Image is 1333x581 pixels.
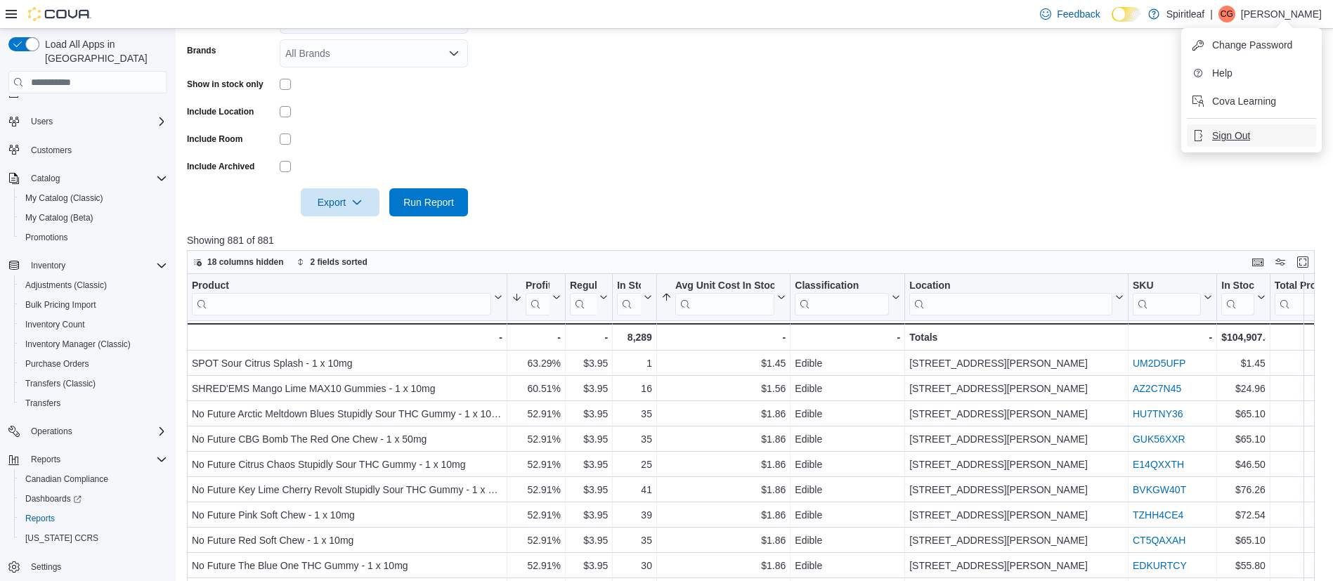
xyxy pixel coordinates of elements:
div: 52.91% [512,507,561,524]
button: Product [192,280,502,315]
div: [STREET_ADDRESS][PERSON_NAME] [909,507,1124,524]
button: Export [301,188,379,216]
button: Change Password [1187,34,1316,56]
span: Catalog [25,170,167,187]
button: Reports [3,450,173,469]
button: Keyboard shortcuts [1249,254,1266,270]
span: My Catalog (Beta) [25,212,93,223]
span: Inventory Count [25,319,85,330]
a: CT5QAXAH [1133,535,1185,547]
a: Dashboards [20,490,87,507]
p: Showing 881 of 881 [187,233,1327,247]
span: My Catalog (Classic) [25,192,103,204]
div: In Stock Qty [617,280,641,293]
div: Edible [795,482,900,499]
label: Brands [187,45,216,56]
div: Avg Unit Cost In Stock [675,280,774,315]
div: Profit [PERSON_NAME] (%) [526,280,550,293]
button: Enter fullscreen [1294,254,1311,270]
div: $24.96 [1221,381,1265,398]
span: Feedback [1057,7,1100,21]
a: Inventory Manager (Classic) [20,336,136,353]
div: - [512,329,561,346]
div: 52.91% [512,431,561,448]
div: 25 [617,457,652,474]
div: $1.45 [1221,355,1265,372]
button: Inventory [3,256,173,275]
span: 2 fields sorted [311,256,368,268]
p: | [1210,6,1213,22]
a: Promotions [20,229,74,246]
span: Users [25,113,167,130]
button: In Stock Cost [1221,280,1265,315]
span: Bulk Pricing Import [20,296,167,313]
div: [STREET_ADDRESS][PERSON_NAME] [909,482,1124,499]
div: 52.91% [512,482,561,499]
input: Dark Mode [1112,7,1141,22]
div: $1.86 [661,482,786,499]
button: Purchase Orders [14,354,173,374]
label: Include Archived [187,161,254,172]
div: Edible [795,558,900,575]
button: Help [1187,62,1316,84]
div: Edible [795,355,900,372]
a: My Catalog (Beta) [20,209,99,226]
a: Purchase Orders [20,355,95,372]
span: Canadian Compliance [25,474,108,485]
div: 1 [617,355,652,372]
div: 52.91% [512,533,561,549]
button: My Catalog (Classic) [14,188,173,208]
div: [STREET_ADDRESS][PERSON_NAME] [909,558,1124,575]
div: $1.86 [661,558,786,575]
a: Customers [25,142,77,159]
div: 60.51% [512,381,561,398]
div: 35 [617,533,652,549]
button: Transfers [14,393,173,413]
span: Washington CCRS [20,530,167,547]
div: $3.95 [570,381,608,398]
button: 18 columns hidden [188,254,290,270]
div: Location [909,280,1112,293]
span: Reports [31,454,60,465]
span: Sign Out [1212,129,1250,143]
div: [STREET_ADDRESS][PERSON_NAME] [909,381,1124,398]
div: Product [192,280,491,293]
span: Operations [25,423,167,440]
div: $1.86 [661,533,786,549]
span: Promotions [25,232,68,243]
p: [PERSON_NAME] [1241,6,1322,22]
div: $104,907.42 [1221,329,1265,346]
a: Settings [25,559,67,575]
a: BVKGW40T [1133,485,1186,496]
div: $72.54 [1221,507,1265,524]
span: Run Report [403,195,454,209]
div: $3.95 [570,406,608,423]
button: Bulk Pricing Import [14,295,173,315]
div: 52.91% [512,457,561,474]
span: Help [1212,66,1233,80]
div: Edible [795,507,900,524]
div: [STREET_ADDRESS][PERSON_NAME] [909,355,1124,372]
span: Transfers (Classic) [20,375,167,392]
button: Display options [1272,254,1289,270]
div: $1.86 [661,431,786,448]
span: Dashboards [25,493,82,504]
div: $3.95 [570,558,608,575]
a: GUK56XXR [1133,434,1185,445]
div: Product [192,280,491,315]
div: Classification [795,280,889,315]
div: 35 [617,406,652,423]
button: Cova Learning [1187,90,1316,112]
div: Edible [795,457,900,474]
button: Profit [PERSON_NAME] (%) [512,280,561,315]
span: Inventory Count [20,316,167,333]
span: Inventory [31,260,65,271]
a: AZ2C7N45 [1133,384,1181,395]
span: Catalog [31,173,60,184]
button: In Stock Qty [617,280,652,315]
div: $3.95 [570,431,608,448]
button: SKU [1133,280,1212,315]
img: Cova [28,7,91,21]
button: Classification [795,280,900,315]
